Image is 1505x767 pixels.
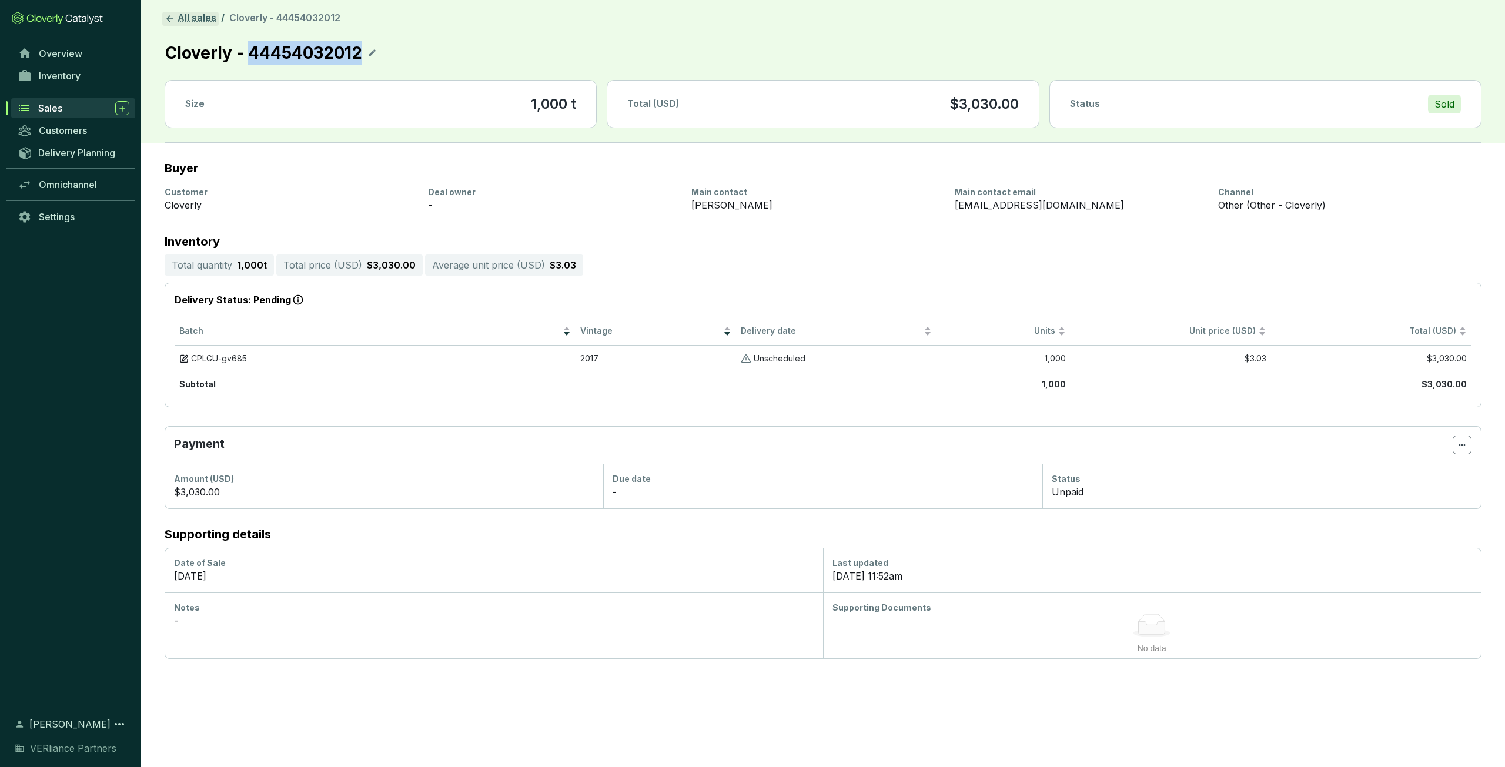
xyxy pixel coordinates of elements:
[1070,98,1100,110] p: Status
[550,258,576,272] p: $3.03
[754,353,805,364] p: Unscheduled
[955,198,1204,212] div: [EMAIL_ADDRESS][DOMAIN_NAME]
[580,326,721,337] span: Vintage
[229,12,340,24] span: Cloverly - 44454032012
[937,317,1070,346] th: Units
[174,614,814,628] div: -
[367,258,416,272] p: $3,030.00
[941,326,1055,337] span: Units
[1422,379,1467,389] b: $3,030.00
[12,66,135,86] a: Inventory
[955,186,1204,198] div: Main contact email
[691,186,941,198] div: Main contact
[165,186,414,198] div: Customer
[172,258,232,272] p: Total quantity
[741,326,921,337] span: Delivery date
[613,473,1032,485] div: Due date
[11,98,135,118] a: Sales
[30,741,116,755] span: VERliance Partners
[12,175,135,195] a: Omnichannel
[1189,326,1256,336] span: Unit price (USD)
[1042,379,1066,389] b: 1,000
[531,95,576,113] section: 1,000 t
[179,353,189,364] img: draft
[832,569,1472,583] div: [DATE] 11:52am
[12,120,135,140] a: Customers
[613,485,617,499] p: -
[165,40,363,66] p: Cloverly - 44454032012
[165,198,414,212] div: Cloverly
[432,258,545,272] p: Average unit price ( USD )
[847,642,1458,655] div: No data
[237,258,267,272] p: 1,000 t
[39,70,81,82] span: Inventory
[576,317,736,346] th: Vintage
[29,717,111,731] span: [PERSON_NAME]
[39,179,97,190] span: Omnichannel
[736,317,937,346] th: Delivery date
[832,602,1472,614] div: Supporting Documents
[179,379,216,389] b: Subtotal
[12,207,135,227] a: Settings
[1052,485,1083,499] p: Unpaid
[1052,473,1471,485] div: Status
[174,474,234,484] span: Amount (USD)
[39,125,87,136] span: Customers
[1071,346,1271,371] td: $3.03
[179,326,560,337] span: Batch
[165,528,1481,541] h2: Supporting details
[627,98,680,109] span: Total (USD)
[174,485,594,499] div: $3,030.00
[741,353,751,364] img: Unscheduled
[175,317,576,346] th: Batch
[175,293,1471,308] p: Delivery Status: Pending
[832,557,1472,569] div: Last updated
[221,12,225,26] li: /
[174,569,814,583] div: [DATE]
[283,258,362,272] p: Total price ( USD )
[1218,198,1467,212] div: Other (Other - Cloverly)
[1409,326,1456,336] span: Total (USD)
[1218,186,1467,198] div: Channel
[174,436,1453,454] p: Payment
[165,236,1481,247] p: Inventory
[428,198,677,212] div: -
[185,98,205,110] p: Size
[12,43,135,63] a: Overview
[428,186,677,198] div: Deal owner
[38,102,62,114] span: Sales
[949,95,1019,113] p: $3,030.00
[1271,346,1471,371] td: $3,030.00
[165,162,198,175] h2: Buyer
[937,346,1070,371] td: 1,000
[174,557,814,569] div: Date of Sale
[38,147,115,159] span: Delivery Planning
[12,143,135,162] a: Delivery Planning
[576,346,736,371] td: 2017
[174,602,814,614] div: Notes
[39,48,82,59] span: Overview
[691,198,941,212] div: [PERSON_NAME]
[162,12,219,26] a: All sales
[191,353,247,364] span: CPLGU-gv685
[39,211,75,223] span: Settings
